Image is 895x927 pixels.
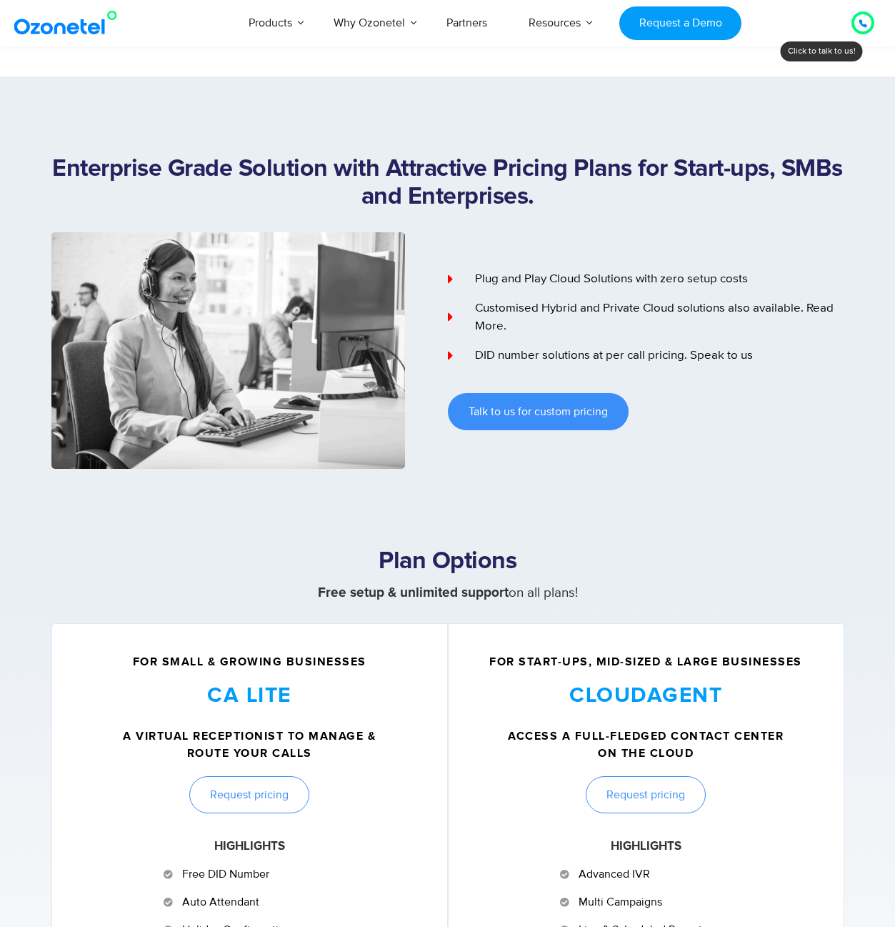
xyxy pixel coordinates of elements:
span: on all plans! [318,585,578,601]
span: Plug and Play Cloud Solutions with zero setup costs [471,270,748,289]
a: Request pricing [586,776,706,813]
span: Advanced IVR [575,866,650,883]
span: Free DID Number [179,866,269,883]
h6: HIGHLIGHTS [470,838,822,856]
span: Customised Hybrid and Private Cloud solutions also available. Read More. [471,299,844,336]
a: Request pricing [189,776,309,813]
h5: A virtual receptionist to manage & route your calls [106,728,394,762]
a: Customised Hybrid and Private Cloud solutions also available. Read More. [448,299,844,336]
h6: HIGHLIGHTS [74,838,426,856]
a: Plug and Play Cloud Solutions with zero setup costs [448,270,844,289]
h5: Access a full-fledged contact center on the cloud [502,728,790,762]
h5: For Small & Growing Businesses [74,656,426,668]
a: Talk to us for custom pricing [448,393,629,430]
strong: Free setup & unlimited support [318,586,509,600]
span: Talk to us for custom pricing [469,406,608,417]
h5: For Start-ups, Mid-Sized & Large Businesses [470,656,822,668]
h3: CLOUDAGENT [470,682,822,710]
h2: Plan Options [51,547,844,576]
span: Request pricing [210,789,289,800]
h1: Enterprise Grade Solution with Attractive Pricing Plans for Start-ups, SMBs and Enterprises. [51,155,844,211]
a: Request a Demo [619,6,741,40]
span: Auto Attendant [179,893,259,911]
h3: CA LITE [74,682,426,710]
span: Request pricing [606,789,685,800]
span: DID number solutions at per call pricing. Speak to us [471,347,753,365]
span: Multi Campaigns [575,893,662,911]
